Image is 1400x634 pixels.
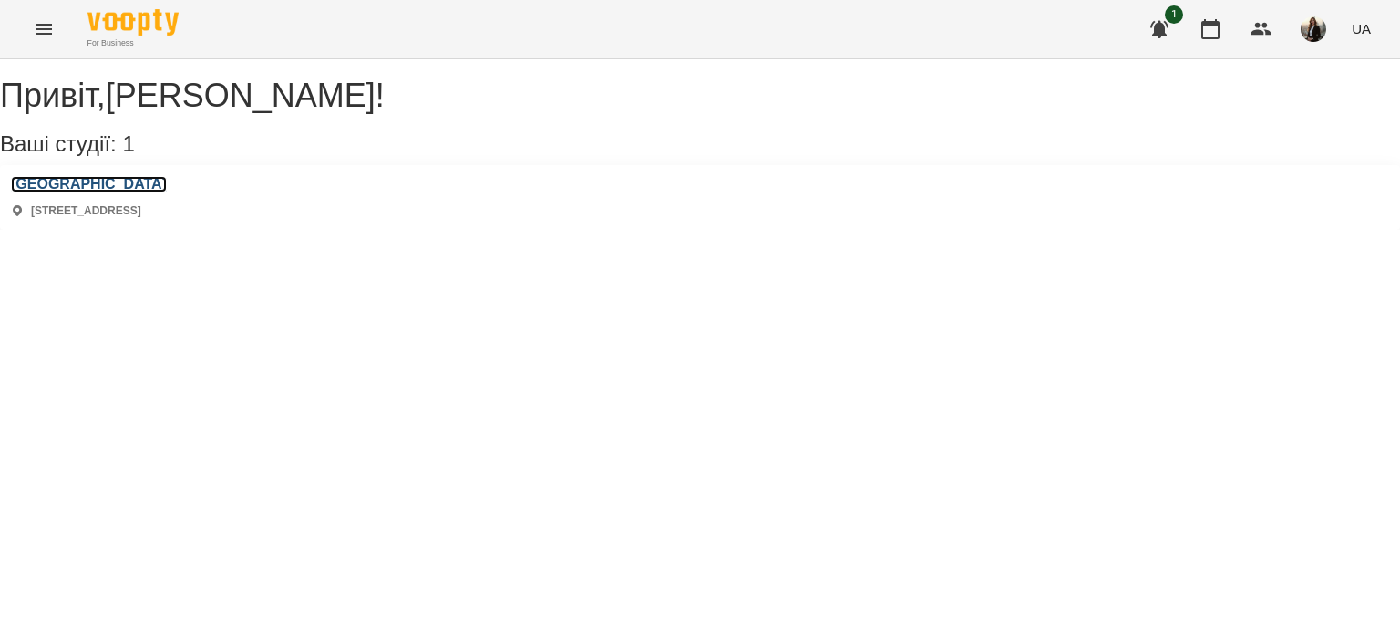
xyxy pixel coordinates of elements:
p: [STREET_ADDRESS] [31,203,141,219]
button: UA [1344,12,1378,46]
span: UA [1352,19,1371,38]
button: Menu [22,7,66,51]
span: 1 [1165,5,1183,24]
span: For Business [87,37,179,49]
a: [GEOGRAPHIC_DATA] [11,176,167,192]
img: Voopty Logo [87,9,179,36]
img: 91952ddef0f0023157af724e1fee8812.jpg [1301,16,1326,42]
span: 1 [122,131,134,156]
